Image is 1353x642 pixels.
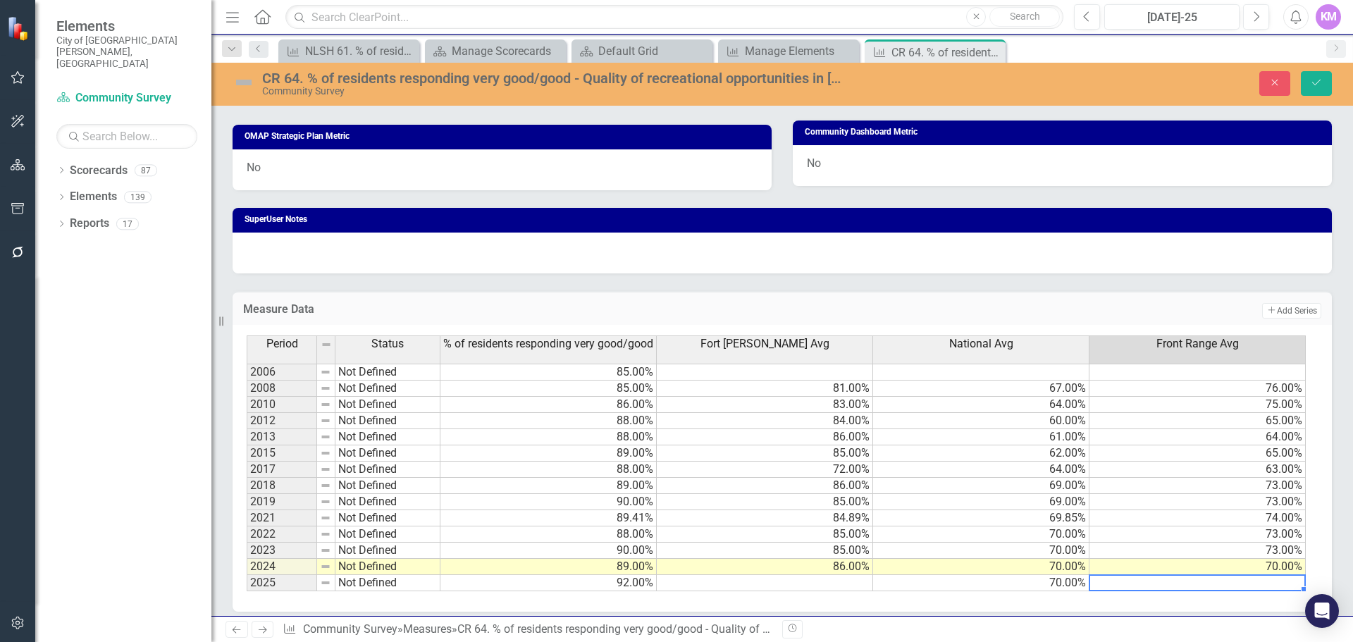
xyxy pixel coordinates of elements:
[440,543,657,559] td: 90.00%
[247,543,317,559] td: 2023
[440,462,657,478] td: 88.00%
[335,559,440,575] td: Not Defined
[873,462,1089,478] td: 64.00%
[247,364,317,381] td: 2006
[262,70,849,86] div: CR 64. % of residents responding very good/good - Quality of recreational opportunities in [GEOGR...
[1305,594,1339,628] div: Open Intercom Messenger
[873,575,1089,591] td: 70.00%
[1089,462,1306,478] td: 63.00%
[440,575,657,591] td: 92.00%
[457,622,1095,636] div: CR 64. % of residents responding very good/good - Quality of recreational opportunities in [GEOGR...
[245,132,765,141] h3: OMAP Strategic Plan Metric
[335,462,440,478] td: Not Defined
[56,18,197,35] span: Elements
[657,445,873,462] td: 85.00%
[247,478,317,494] td: 2018
[320,529,331,540] img: 8DAGhfEEPCf229AAAAAElFTkSuQmCC
[873,543,1089,559] td: 70.00%
[598,42,709,60] div: Default Grid
[320,415,331,426] img: 8DAGhfEEPCf229AAAAAElFTkSuQmCC
[320,480,331,491] img: 8DAGhfEEPCf229AAAAAElFTkSuQmCC
[70,163,128,179] a: Scorecards
[56,124,197,149] input: Search Below...
[247,413,317,429] td: 2012
[266,338,298,350] span: Period
[335,413,440,429] td: Not Defined
[403,622,452,636] a: Measures
[949,338,1013,350] span: National Avg
[247,161,261,174] span: No
[247,462,317,478] td: 2017
[303,622,397,636] a: Community Survey
[247,494,317,510] td: 2019
[891,44,1002,61] div: CR 64. % of residents responding very good/good - Quality of recreational opportunities in [GEOGR...
[873,559,1089,575] td: 70.00%
[440,510,657,526] td: 89.41%
[989,7,1060,27] button: Search
[320,464,331,475] img: 8DAGhfEEPCf229AAAAAElFTkSuQmCC
[440,397,657,413] td: 86.00%
[1010,11,1040,22] span: Search
[335,397,440,413] td: Not Defined
[70,216,109,232] a: Reports
[247,559,317,575] td: 2024
[247,429,317,445] td: 2013
[575,42,709,60] a: Default Grid
[657,478,873,494] td: 86.00%
[873,445,1089,462] td: 62.00%
[247,526,317,543] td: 2022
[321,339,332,350] img: 8DAGhfEEPCf229AAAAAElFTkSuQmCC
[700,338,829,350] span: Fort [PERSON_NAME] Avg
[440,413,657,429] td: 88.00%
[657,510,873,526] td: 84.89%
[657,559,873,575] td: 86.00%
[320,561,331,572] img: 8DAGhfEEPCf229AAAAAElFTkSuQmCC
[305,42,416,60] div: NLSH 61. % of residents responding very good/good - [GEOGRAPHIC_DATA][PERSON_NAME] as a place of ...
[657,462,873,478] td: 72.00%
[657,543,873,559] td: 85.00%
[1089,429,1306,445] td: 64.00%
[320,383,331,394] img: 8DAGhfEEPCf229AAAAAElFTkSuQmCC
[262,86,849,97] div: Community Survey
[440,526,657,543] td: 88.00%
[335,445,440,462] td: Not Defined
[371,338,404,350] span: Status
[335,381,440,397] td: Not Defined
[873,397,1089,413] td: 64.00%
[335,575,440,591] td: Not Defined
[135,164,157,176] div: 87
[440,364,657,381] td: 85.00%
[233,71,255,94] img: Not Defined
[657,526,873,543] td: 85.00%
[243,303,830,316] h3: Measure Data
[1089,397,1306,413] td: 75.00%
[657,494,873,510] td: 85.00%
[805,128,1325,137] h3: Community Dashboard Metric
[335,429,440,445] td: Not Defined
[440,429,657,445] td: 88.00%
[1104,4,1240,30] button: [DATE]-25
[320,447,331,459] img: 8DAGhfEEPCf229AAAAAElFTkSuQmCC
[56,35,197,69] small: City of [GEOGRAPHIC_DATA][PERSON_NAME], [GEOGRAPHIC_DATA]
[320,496,331,507] img: 8DAGhfEEPCf229AAAAAElFTkSuQmCC
[440,559,657,575] td: 89.00%
[320,399,331,410] img: 8DAGhfEEPCf229AAAAAElFTkSuQmCC
[440,445,657,462] td: 89.00%
[285,5,1063,30] input: Search ClearPoint...
[440,381,657,397] td: 85.00%
[1089,526,1306,543] td: 73.00%
[428,42,562,60] a: Manage Scorecards
[1316,4,1341,30] button: KM
[335,510,440,526] td: Not Defined
[657,413,873,429] td: 84.00%
[657,381,873,397] td: 81.00%
[443,338,653,350] span: % of residents responding very good/good
[1089,559,1306,575] td: 70.00%
[320,366,331,378] img: 8DAGhfEEPCf229AAAAAElFTkSuQmCC
[124,191,152,203] div: 139
[283,622,772,638] div: » »
[320,545,331,556] img: 8DAGhfEEPCf229AAAAAElFTkSuQmCC
[1089,413,1306,429] td: 65.00%
[247,445,317,462] td: 2015
[70,189,117,205] a: Elements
